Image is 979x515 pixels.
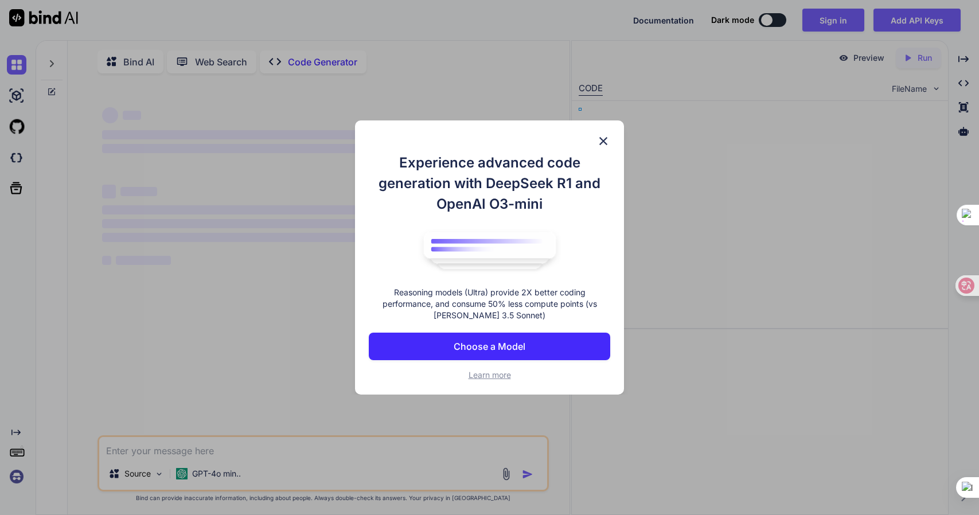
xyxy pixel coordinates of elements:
[596,134,610,148] img: close
[369,287,610,321] p: Reasoning models (Ultra) provide 2X better coding performance, and consume 50% less compute point...
[369,153,610,214] h1: Experience advanced code generation with DeepSeek R1 and OpenAI O3-mini
[415,226,564,275] img: bind logo
[454,340,525,353] p: Choose a Model
[469,370,511,380] span: Learn more
[369,333,610,360] button: Choose a Model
